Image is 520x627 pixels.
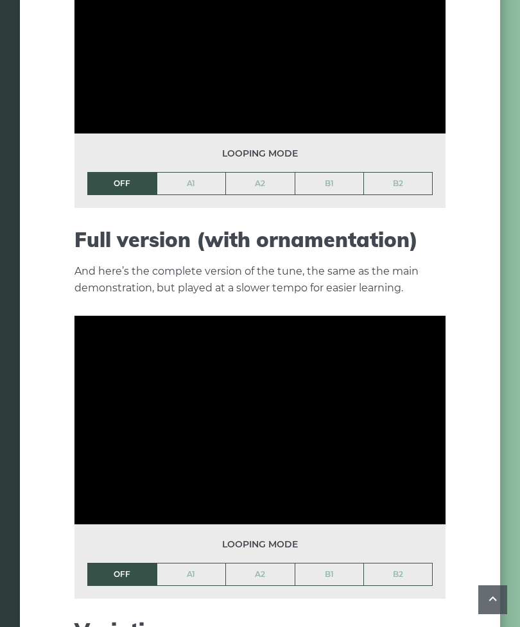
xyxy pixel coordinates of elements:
[226,563,295,585] a: A2
[87,146,433,161] span: Looping mode
[87,537,433,552] span: Looping mode
[74,263,446,296] p: And here’s the complete version of the tune, the same as the main demonstration, but played at a ...
[226,173,295,194] a: A2
[295,173,364,194] a: B1
[364,563,432,585] a: B2
[295,563,364,585] a: B1
[157,563,226,585] a: A1
[157,173,226,194] a: A1
[364,173,432,194] a: B2
[74,227,446,252] h2: Full version (with ornamentation)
